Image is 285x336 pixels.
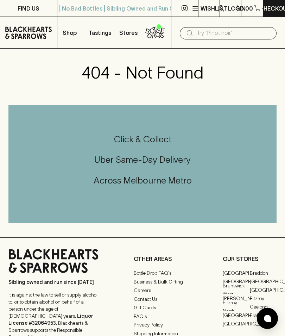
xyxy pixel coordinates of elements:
a: Fitzroy North [223,303,250,311]
a: Gift Cards [134,304,188,312]
p: FIND US [18,4,39,13]
a: [GEOGRAPHIC_DATA] [223,319,250,328]
p: $0.00 [236,4,253,13]
a: Privacy Policy [134,321,188,329]
div: Call to action block [8,105,277,223]
button: Shop [57,17,86,48]
a: Business & Bulk Gifting [134,278,188,286]
a: Careers [134,286,188,295]
img: bubble-icon [264,315,271,322]
h5: Click & Collect [8,133,277,145]
a: Brunswick West [223,286,250,294]
a: [GEOGRAPHIC_DATA] [223,311,250,319]
a: Stores [114,17,143,48]
a: [GEOGRAPHIC_DATA] [223,269,250,277]
p: Sibling owned and run since [DATE] [8,279,99,286]
h5: Across Melbourne Metro [8,175,277,186]
a: Prahran [250,311,277,319]
p: Login [228,4,246,13]
a: Contact Us [134,295,188,303]
h5: Uber Same-Day Delivery [8,154,277,166]
a: [GEOGRAPHIC_DATA] [250,277,277,286]
a: Bottle Drop FAQ's [134,269,188,278]
p: Stores [119,29,138,37]
p: OUR STORES [223,255,277,263]
a: [PERSON_NAME] [223,294,250,303]
p: Tastings [89,29,111,37]
a: [GEOGRAPHIC_DATA] [223,277,250,286]
p: Shop [63,29,77,37]
a: Fitzroy [250,294,277,303]
a: FAQ's [134,312,188,321]
a: Geelong [250,303,277,311]
p: Wishlist [201,4,227,13]
a: Tastings [86,17,114,48]
a: Braddon [250,269,277,277]
a: [GEOGRAPHIC_DATA] [250,286,277,294]
h3: 404 - Not Found [82,63,203,82]
p: OTHER AREAS [134,255,188,263]
input: Try "Pinot noir" [197,27,271,39]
